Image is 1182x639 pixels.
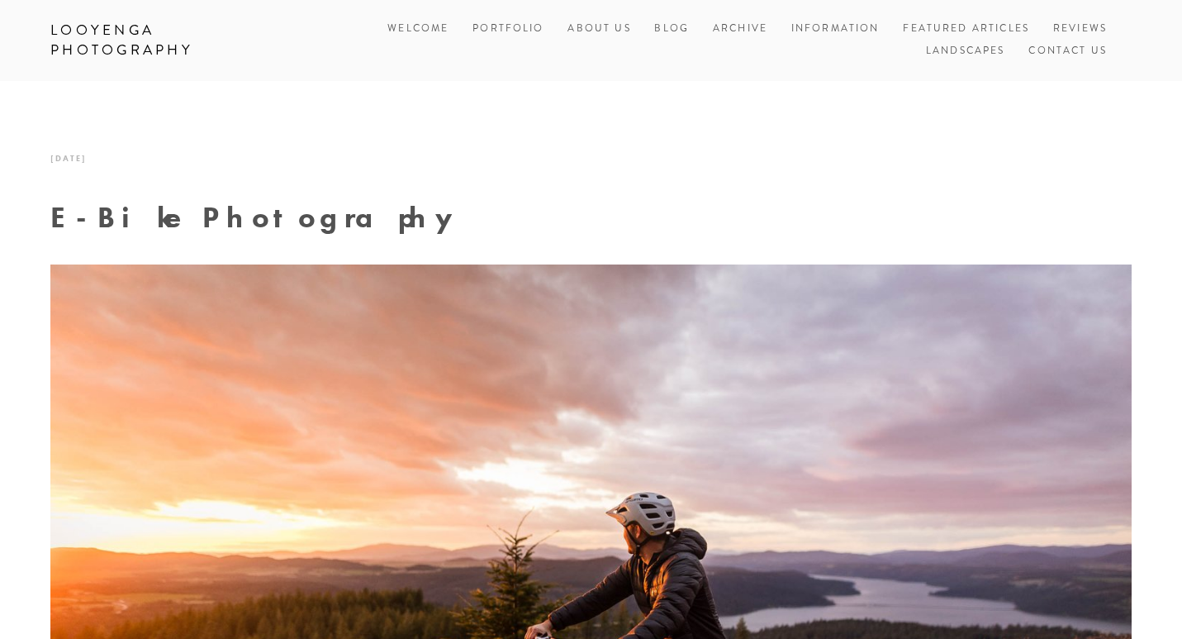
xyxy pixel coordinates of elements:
[50,147,87,169] time: [DATE]
[567,18,630,41] a: About Us
[1053,18,1107,41] a: Reviews
[654,18,689,41] a: Blog
[387,18,449,41] a: Welcome
[713,18,767,41] a: Archive
[791,21,880,36] a: Information
[50,203,1132,231] h1: E-Bike Photography
[1028,41,1107,63] a: Contact Us
[926,41,1005,63] a: Landscapes
[903,18,1029,41] a: Featured Articles
[38,17,284,64] a: Looyenga Photography
[472,21,544,36] a: Portfolio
